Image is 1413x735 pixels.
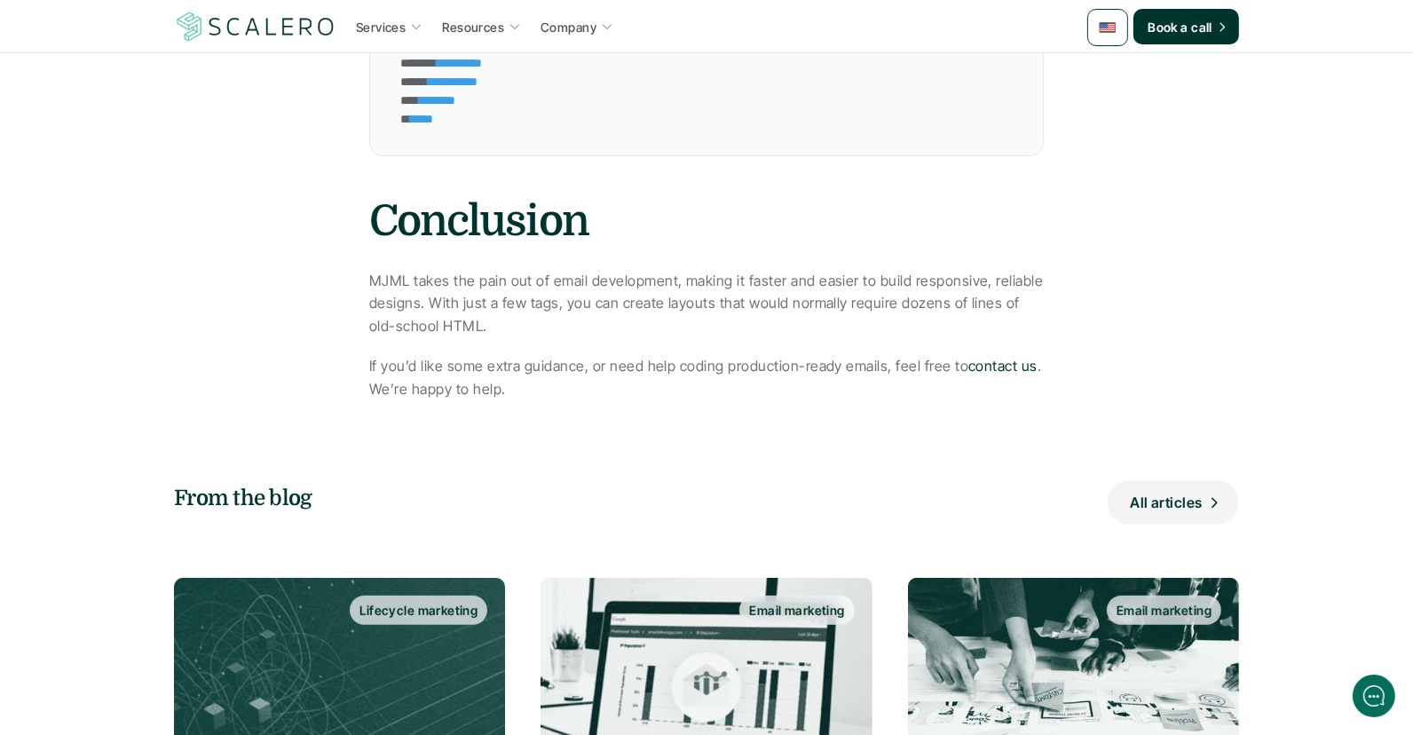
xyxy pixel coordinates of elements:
[356,18,406,36] p: Services
[1108,480,1239,525] a: All articles
[174,10,337,43] img: Scalero company logotype
[369,192,1044,251] h2: Conclusion
[14,115,341,152] button: New conversation
[1133,9,1239,44] a: Book a call
[968,357,1038,375] a: contact us
[1130,492,1203,515] p: All articles
[174,482,423,514] h5: From the blog
[359,601,478,620] p: Lifecycle marketing
[1148,18,1212,36] p: Book a call
[369,270,1044,338] p: MJML takes the pain out of email development, making it faster and easier to build responsive, re...
[442,18,504,36] p: Resources
[174,11,337,43] a: Scalero company logotype
[1117,601,1212,620] p: Email marketing
[749,601,844,620] p: Email marketing
[1099,19,1117,36] img: 🇺🇸
[541,18,596,36] p: Company
[114,126,213,140] span: New conversation
[148,620,225,632] span: We run on Gist
[1353,675,1395,717] iframe: gist-messenger-bubble-iframe
[369,355,1044,400] p: If you’d like some extra guidance, or need help coding production-ready emails, feel free to . We...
